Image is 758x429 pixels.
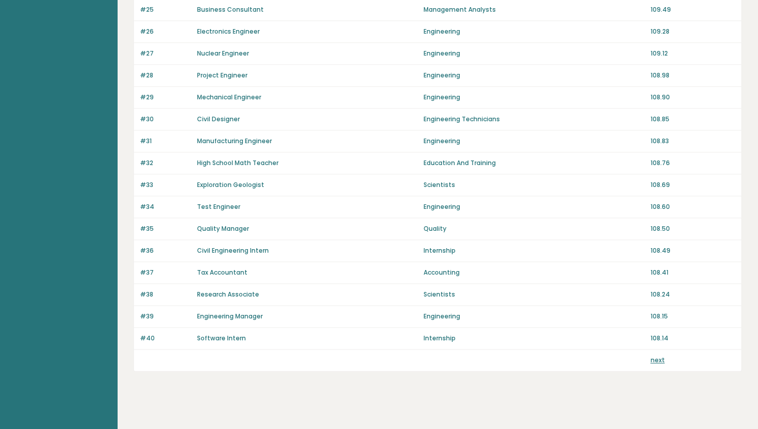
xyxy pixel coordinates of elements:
[140,71,191,80] p: #28
[197,49,249,58] a: Nuclear Engineer
[650,224,735,233] p: 108.50
[197,5,264,14] a: Business Consultant
[140,137,191,146] p: #31
[197,202,240,211] a: Test Engineer
[197,115,240,123] a: Civil Designer
[140,246,191,255] p: #36
[140,93,191,102] p: #29
[650,27,735,36] p: 109.28
[140,334,191,343] p: #40
[140,202,191,211] p: #34
[650,246,735,255] p: 108.49
[424,93,644,102] p: Engineering
[197,246,269,255] a: Civil Engineering Intern
[650,137,735,146] p: 108.83
[650,356,664,364] a: next
[197,268,247,277] a: Tax Accountant
[424,334,644,343] p: Internship
[140,5,191,14] p: #25
[424,5,644,14] p: Management Analysts
[424,312,644,321] p: Engineering
[424,137,644,146] p: Engineering
[197,93,261,101] a: Mechanical Engineer
[424,49,644,58] p: Engineering
[650,5,735,14] p: 109.49
[197,137,272,145] a: Manufacturing Engineer
[197,224,249,233] a: Quality Manager
[140,27,191,36] p: #26
[197,312,263,320] a: Engineering Manager
[140,290,191,299] p: #38
[197,27,260,36] a: Electronics Engineer
[650,115,735,124] p: 108.85
[650,268,735,277] p: 108.41
[424,290,644,299] p: Scientists
[140,224,191,233] p: #35
[197,334,246,342] a: Software Intern
[424,224,644,233] p: Quality
[650,180,735,190] p: 108.69
[650,158,735,168] p: 108.76
[424,27,644,36] p: Engineering
[197,290,259,299] a: Research Associate
[650,49,735,58] p: 109.12
[140,312,191,321] p: #39
[197,158,278,167] a: High School Math Teacher
[650,71,735,80] p: 108.98
[424,268,644,277] p: Accounting
[140,49,191,58] p: #27
[197,71,247,79] a: Project Engineer
[424,115,644,124] p: Engineering Technicians
[140,180,191,190] p: #33
[197,180,264,189] a: Exploration Geologist
[650,93,735,102] p: 108.90
[140,115,191,124] p: #30
[650,290,735,299] p: 108.24
[140,268,191,277] p: #37
[650,312,735,321] p: 108.15
[424,246,644,255] p: Internship
[424,202,644,211] p: Engineering
[650,334,735,343] p: 108.14
[424,158,644,168] p: Education And Training
[140,158,191,168] p: #32
[650,202,735,211] p: 108.60
[424,71,644,80] p: Engineering
[424,180,644,190] p: Scientists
